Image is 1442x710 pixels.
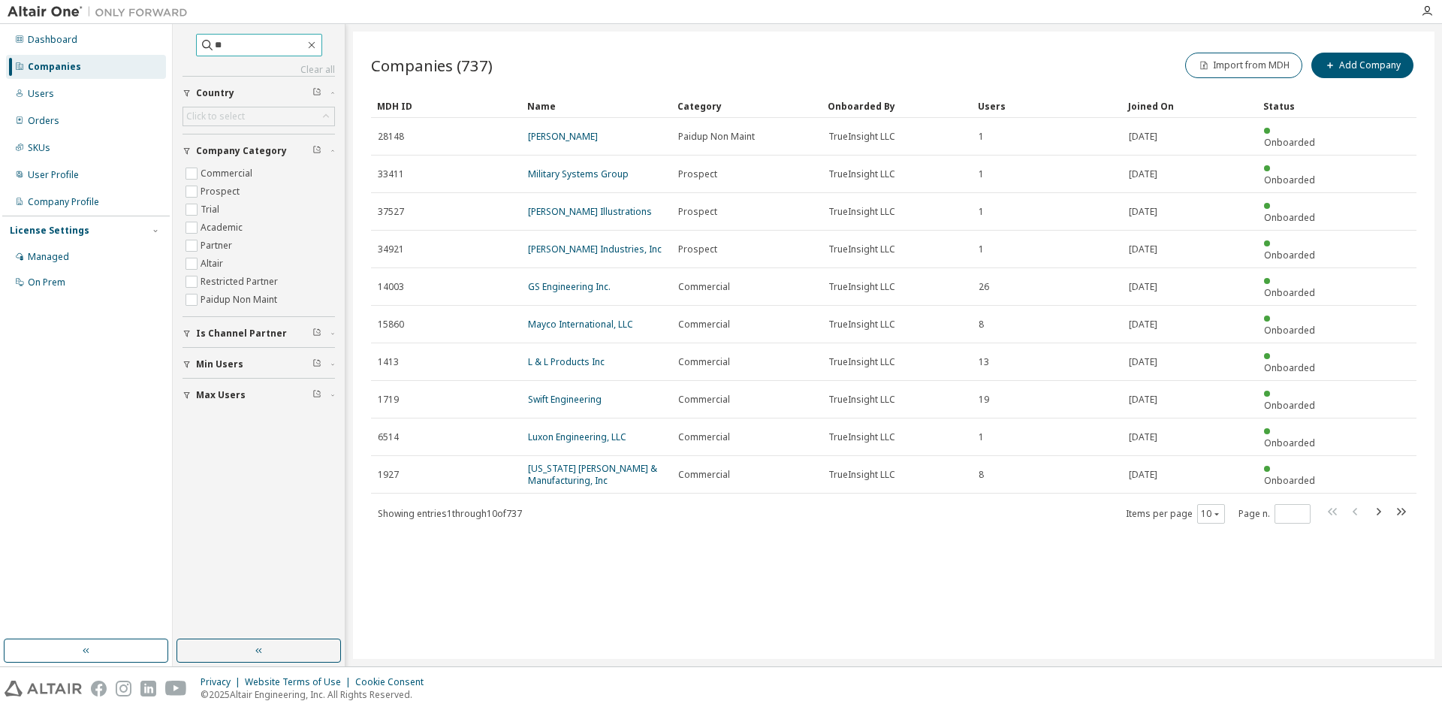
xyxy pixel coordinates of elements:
[1128,94,1251,118] div: Joined On
[979,243,984,255] span: 1
[378,168,404,180] span: 33411
[312,389,321,401] span: Clear filter
[979,319,984,331] span: 8
[1129,243,1157,255] span: [DATE]
[8,5,195,20] img: Altair One
[183,77,335,110] button: Country
[1129,469,1157,481] span: [DATE]
[528,205,652,218] a: [PERSON_NAME] Illustrations
[312,328,321,340] span: Clear filter
[1126,504,1225,524] span: Items per page
[1264,136,1315,149] span: Onboarded
[528,168,629,180] a: Military Systems Group
[183,134,335,168] button: Company Category
[1129,431,1157,443] span: [DATE]
[979,131,984,143] span: 1
[527,94,665,118] div: Name
[355,676,433,688] div: Cookie Consent
[979,356,989,368] span: 13
[828,281,895,293] span: TrueInsight LLC
[828,243,895,255] span: TrueInsight LLC
[377,94,515,118] div: MDH ID
[183,379,335,412] button: Max Users
[1264,399,1315,412] span: Onboarded
[828,394,895,406] span: TrueInsight LLC
[378,131,404,143] span: 28148
[1129,131,1157,143] span: [DATE]
[28,169,79,181] div: User Profile
[378,243,404,255] span: 34921
[678,319,730,331] span: Commercial
[183,64,335,76] a: Clear all
[378,281,404,293] span: 14003
[196,328,287,340] span: Is Channel Partner
[678,431,730,443] span: Commercial
[28,196,99,208] div: Company Profile
[678,131,755,143] span: Paidup Non Maint
[91,681,107,696] img: facebook.svg
[828,131,895,143] span: TrueInsight LLC
[116,681,131,696] img: instagram.svg
[196,358,243,370] span: Min Users
[1129,281,1157,293] span: [DATE]
[1264,361,1315,374] span: Onboarded
[528,318,633,331] a: Mayco International, LLC
[312,358,321,370] span: Clear filter
[28,88,54,100] div: Users
[201,237,235,255] label: Partner
[378,356,399,368] span: 1413
[378,206,404,218] span: 37527
[245,676,355,688] div: Website Terms of Use
[678,356,730,368] span: Commercial
[10,225,89,237] div: License Settings
[677,94,816,118] div: Category
[528,355,605,368] a: L & L Products Inc
[28,276,65,289] div: On Prem
[979,431,984,443] span: 1
[828,206,895,218] span: TrueInsight LLC
[678,206,717,218] span: Prospect
[201,291,280,309] label: Paidup Non Maint
[186,110,245,122] div: Click to select
[1129,168,1157,180] span: [DATE]
[678,469,730,481] span: Commercial
[140,681,156,696] img: linkedin.svg
[5,681,82,696] img: altair_logo.svg
[312,145,321,157] span: Clear filter
[183,348,335,381] button: Min Users
[1129,394,1157,406] span: [DATE]
[678,168,717,180] span: Prospect
[1185,53,1302,78] button: Import from MDH
[165,681,187,696] img: youtube.svg
[201,165,255,183] label: Commercial
[1264,437,1315,449] span: Onboarded
[378,431,399,443] span: 6514
[678,394,730,406] span: Commercial
[828,431,895,443] span: TrueInsight LLC
[312,87,321,99] span: Clear filter
[978,94,1116,118] div: Users
[378,469,399,481] span: 1927
[201,219,246,237] label: Academic
[979,206,984,218] span: 1
[371,55,493,76] span: Companies (737)
[979,281,989,293] span: 26
[196,145,287,157] span: Company Category
[183,317,335,350] button: Is Channel Partner
[678,281,730,293] span: Commercial
[1129,206,1157,218] span: [DATE]
[528,130,598,143] a: [PERSON_NAME]
[183,107,334,125] div: Click to select
[1201,508,1221,520] button: 10
[378,394,399,406] span: 1719
[828,168,895,180] span: TrueInsight LLC
[828,94,966,118] div: Onboarded By
[378,507,522,520] span: Showing entries 1 through 10 of 737
[979,168,984,180] span: 1
[1311,53,1413,78] button: Add Company
[979,469,984,481] span: 8
[828,319,895,331] span: TrueInsight LLC
[528,280,611,293] a: GS Engineering Inc.
[201,688,433,701] p: © 2025 Altair Engineering, Inc. All Rights Reserved.
[1129,356,1157,368] span: [DATE]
